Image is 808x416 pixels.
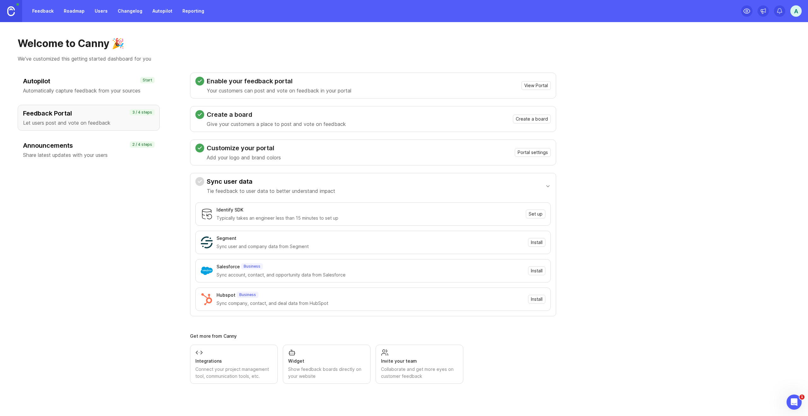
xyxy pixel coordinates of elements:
span: Install [531,239,543,246]
div: Sync user dataTie feedback to user data to better understand impact [195,199,551,316]
a: Invite your teamCollaborate and get more eyes on customer feedback [376,345,463,384]
iframe: Intercom live chat [787,395,802,410]
p: Automatically capture feedback from your sources [23,87,154,94]
div: Identify SDK [217,206,243,213]
h3: Sync user data [207,177,335,186]
button: AnnouncementsShare latest updates with your users2 / 4 steps [18,137,160,163]
button: Feedback PortalLet users post and vote on feedback3 / 4 steps [18,105,160,131]
div: Typically takes an engineer less than 15 minutes to set up [217,215,522,222]
div: Invite your team [381,358,458,365]
button: AutopilotAutomatically capture feedback from your sourcesStart [18,73,160,98]
h3: Customize your portal [207,144,281,152]
p: Business [244,264,260,269]
p: Tie feedback to user data to better understand impact [207,187,335,195]
p: Start [143,78,152,83]
p: We've customized this getting started dashboard for you [18,55,790,62]
h3: Enable your feedback portal [207,77,351,86]
a: Reporting [179,5,208,17]
div: Get more from Canny [190,334,556,338]
div: Sync company, contact, and deal data from HubSpot [217,300,524,307]
div: Connect your project management tool, communication tools, etc. [195,366,272,380]
a: Feedback [28,5,57,17]
div: Hubspot [217,292,235,299]
img: Identify SDK [201,208,213,220]
div: Integrations [195,358,272,365]
p: Give your customers a place to post and vote on feedback [207,120,346,128]
a: Roadmap [60,5,88,17]
h3: Create a board [207,110,346,119]
img: Canny Home [7,6,15,16]
button: View Portal [521,81,551,90]
div: Collaborate and get more eyes on customer feedback [381,366,458,380]
div: Show feedback boards directly on your website [288,366,365,380]
button: Create a board [513,115,551,123]
div: Salesforce [217,263,240,270]
button: Sync user dataTie feedback to user data to better understand impact [195,173,551,199]
button: A [790,5,802,17]
h1: Welcome to Canny 🎉 [18,37,790,50]
span: Install [531,296,543,302]
h3: Autopilot [23,77,154,86]
span: Set up [529,211,543,217]
p: 3 / 4 steps [132,110,152,115]
p: Share latest updates with your users [23,151,154,159]
span: Create a board [516,116,548,122]
img: Salesforce [201,265,213,277]
a: WidgetShow feedback boards directly on your website [283,345,371,384]
button: Install [528,238,545,247]
div: Segment [217,235,236,242]
a: IntegrationsConnect your project management tool, communication tools, etc. [190,345,278,384]
a: Changelog [114,5,146,17]
a: Autopilot [149,5,176,17]
button: Set up [526,210,545,218]
button: Install [528,266,545,275]
div: Widget [288,358,365,365]
div: Sync account, contact, and opportunity data from Salesforce [217,271,524,278]
span: View Portal [524,82,548,89]
span: 1 [799,395,805,400]
span: Portal settings [518,149,548,156]
p: Business [239,292,256,297]
a: Users [91,5,111,17]
img: Hubspot [201,293,213,305]
h3: Feedback Portal [23,109,154,118]
img: Segment [201,236,213,248]
span: Install [531,268,543,274]
p: Your customers can post and vote on feedback in your portal [207,87,351,94]
div: Sync user and company data from Segment [217,243,524,250]
p: Let users post and vote on feedback [23,119,154,127]
button: Portal settings [515,148,551,157]
p: 2 / 4 steps [132,142,152,147]
p: Add your logo and brand colors [207,154,281,161]
button: Install [528,295,545,304]
h3: Announcements [23,141,154,150]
